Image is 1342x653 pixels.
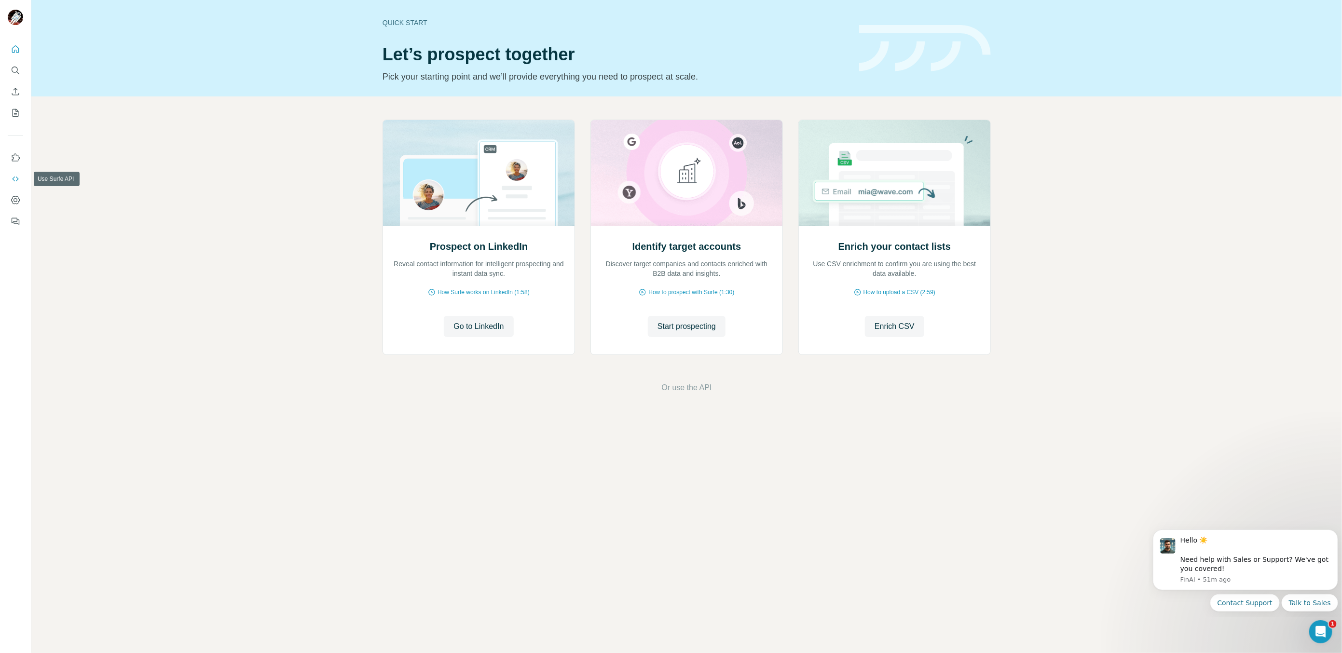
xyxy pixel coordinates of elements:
[798,120,991,226] img: Enrich your contact lists
[8,83,23,100] button: Enrich CSV
[1329,620,1337,628] span: 1
[657,321,716,332] span: Start prospecting
[8,41,23,58] button: Quick start
[430,240,528,253] h2: Prospect on LinkedIn
[8,149,23,166] button: Use Surfe on LinkedIn
[383,120,575,226] img: Prospect on LinkedIn
[648,316,726,337] button: Start prospecting
[661,382,712,394] button: Or use the API
[859,25,991,72] img: banner
[8,104,23,122] button: My lists
[8,170,23,188] button: Use Surfe API
[8,62,23,79] button: Search
[863,288,935,297] span: How to upload a CSV (2:59)
[590,120,783,226] img: Identify target accounts
[8,10,23,25] img: Avatar
[808,259,981,278] p: Use CSV enrichment to confirm you are using the best data available.
[865,316,924,337] button: Enrich CSV
[8,213,23,230] button: Feedback
[383,18,848,27] div: Quick start
[838,240,951,253] h2: Enrich your contact lists
[383,70,848,83] p: Pick your starting point and we’ll provide everything you need to prospect at scale.
[601,259,773,278] p: Discover target companies and contacts enriched with B2B data and insights.
[453,321,504,332] span: Go to LinkedIn
[438,288,530,297] span: How Surfe works on LinkedIn (1:58)
[8,191,23,209] button: Dashboard
[632,240,741,253] h2: Identify target accounts
[1309,620,1332,643] iframe: Intercom live chat
[1149,521,1342,617] iframe: Intercom notifications message
[393,259,565,278] p: Reveal contact information for intelligent prospecting and instant data sync.
[383,45,848,64] h1: Let’s prospect together
[648,288,734,297] span: How to prospect with Surfe (1:30)
[444,316,513,337] button: Go to LinkedIn
[875,321,915,332] span: Enrich CSV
